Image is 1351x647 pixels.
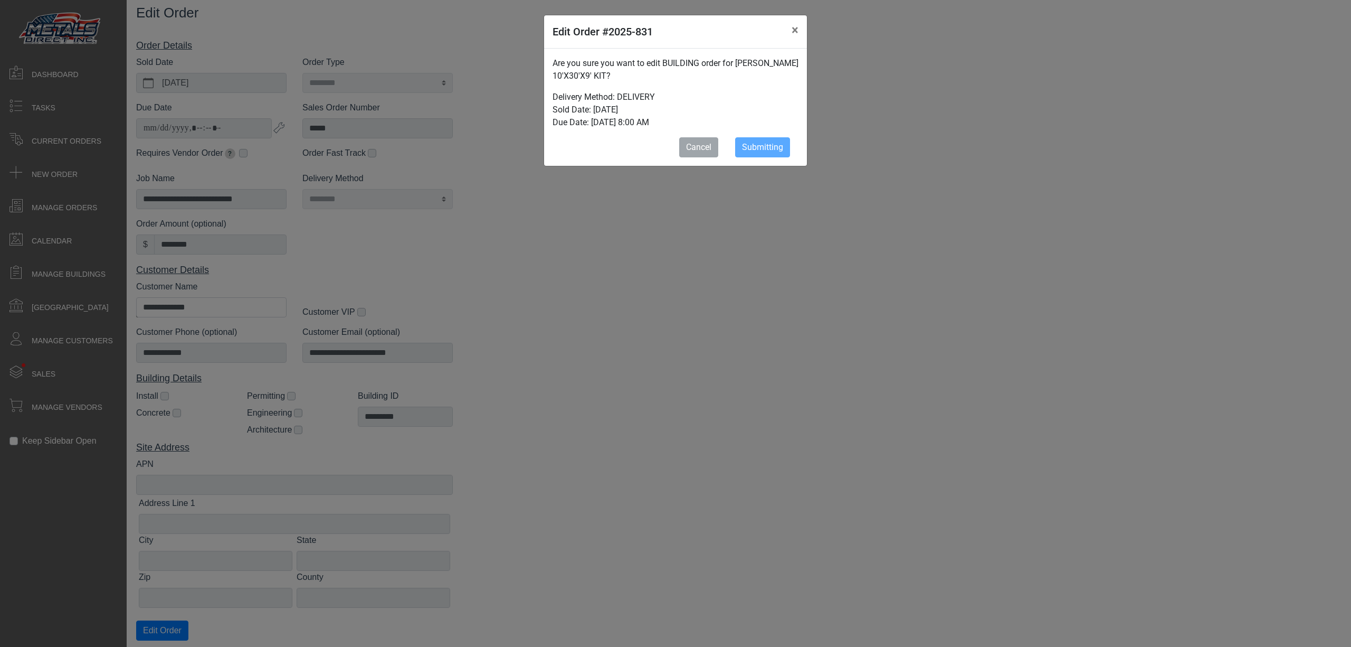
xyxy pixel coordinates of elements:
[553,57,798,82] p: Are you sure you want to edit BUILDING order for [PERSON_NAME] 10'X30'X9' KIT?
[679,137,718,157] button: Cancel
[742,142,783,152] span: Submitting
[783,15,807,45] button: Close
[735,137,790,157] button: Submitting
[553,91,798,129] p: Delivery Method: DELIVERY Sold Date: [DATE] Due Date: [DATE] 8:00 AM
[553,24,653,40] h5: Edit Order #2025-831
